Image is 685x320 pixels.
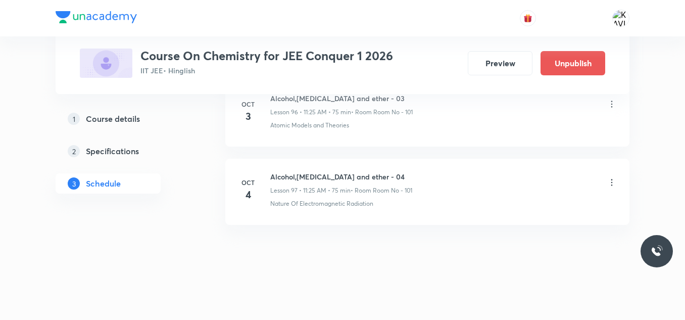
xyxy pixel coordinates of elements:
[270,171,412,182] h6: Alcohol,[MEDICAL_DATA] and ether - 04
[651,245,663,257] img: ttu
[140,65,393,76] p: IIT JEE • Hinglish
[270,186,351,195] p: Lesson 97 • 11:25 AM • 75 min
[238,100,258,109] h6: Oct
[68,145,80,157] p: 2
[351,186,412,195] p: • Room Room No - 101
[270,199,373,208] p: Nature Of Electromagnetic Radiation
[520,10,536,26] button: avatar
[56,11,137,26] a: Company Logo
[270,121,349,130] p: Atomic Models and Theories
[56,141,193,161] a: 2Specifications
[86,177,121,190] h5: Schedule
[140,49,393,63] h3: Course On Chemistry for JEE Conquer 1 2026
[68,177,80,190] p: 3
[86,145,139,157] h5: Specifications
[68,113,80,125] p: 1
[238,109,258,124] h4: 3
[270,93,413,104] h6: Alcohol,[MEDICAL_DATA] and ether - 03
[270,108,351,117] p: Lesson 96 • 11:25 AM • 75 min
[80,49,132,78] img: C97E4C43-CACF-42DE-BB38-9A159FCA89D1_plus.png
[86,113,140,125] h5: Course details
[523,14,532,23] img: avatar
[351,108,413,117] p: • Room Room No - 101
[238,178,258,187] h6: Oct
[56,109,193,129] a: 1Course details
[541,51,605,75] button: Unpublish
[238,187,258,202] h4: 4
[468,51,532,75] button: Preview
[56,11,137,23] img: Company Logo
[612,10,629,27] img: KAVITA YADAV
